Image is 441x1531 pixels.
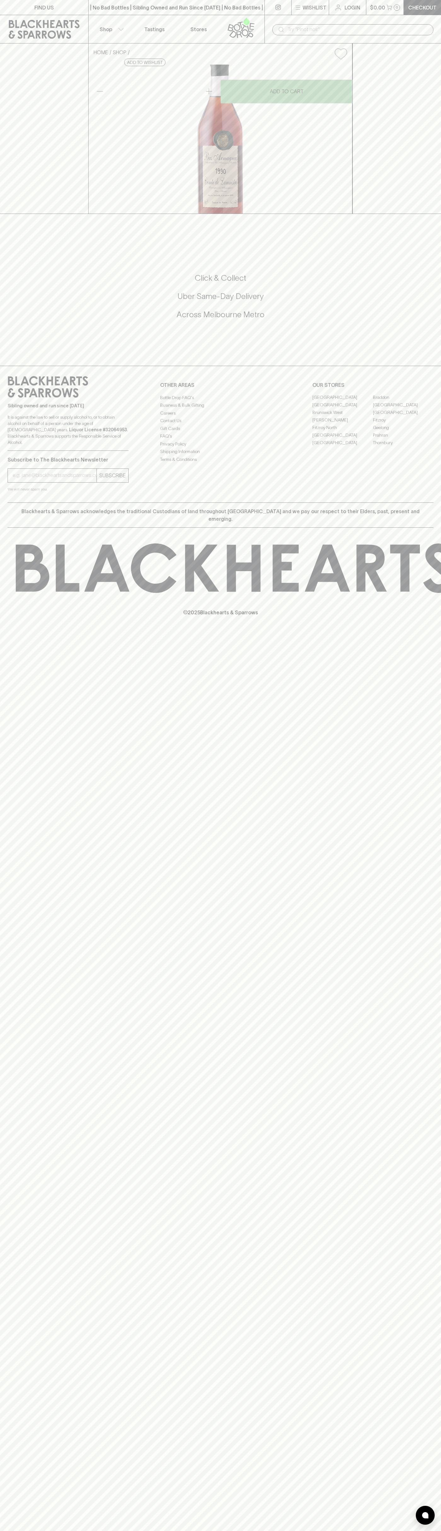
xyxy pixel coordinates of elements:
[160,417,281,425] a: Contact Us
[8,309,433,320] h5: Across Melbourne Metro
[190,26,207,33] p: Stores
[312,381,433,389] p: OUR STORES
[13,470,96,480] input: e.g. jane@blackheartsandsparrows.com.au
[312,394,373,401] a: [GEOGRAPHIC_DATA]
[312,401,373,409] a: [GEOGRAPHIC_DATA]
[370,4,385,11] p: $0.00
[373,424,433,432] a: Geelong
[144,26,165,33] p: Tastings
[8,456,129,463] p: Subscribe to The Blackhearts Newsletter
[124,59,165,66] button: Add to wishlist
[345,4,360,11] p: Login
[422,1512,428,1518] img: bubble-icon
[160,394,281,401] a: Bottle Drop FAQ's
[160,440,281,448] a: Privacy Policy
[373,394,433,401] a: Braddon
[160,456,281,463] a: Terms & Conditions
[89,65,352,214] img: 3290.png
[97,469,128,482] button: SUBSCRIBE
[8,486,129,492] p: We will never spam you
[312,432,373,439] a: [GEOGRAPHIC_DATA]
[94,49,108,55] a: HOME
[113,49,126,55] a: SHOP
[221,80,352,103] button: ADD TO CART
[160,381,281,389] p: OTHER AREAS
[69,427,127,432] strong: Liquor License #32064953
[373,432,433,439] a: Prahran
[34,4,54,11] p: FIND US
[12,507,429,523] p: Blackhearts & Sparrows acknowledges the traditional Custodians of land throughout [GEOGRAPHIC_DAT...
[373,401,433,409] a: [GEOGRAPHIC_DATA]
[160,433,281,440] a: FAQ's
[332,46,350,62] button: Add to wishlist
[373,439,433,447] a: Thornbury
[312,424,373,432] a: Fitzroy North
[408,4,437,11] p: Checkout
[312,416,373,424] a: [PERSON_NAME]
[373,409,433,416] a: [GEOGRAPHIC_DATA]
[132,15,177,43] a: Tastings
[160,409,281,417] a: Careers
[160,402,281,409] a: Business & Bulk Gifting
[312,409,373,416] a: Brunswick West
[100,26,112,33] p: Shop
[8,248,433,353] div: Call to action block
[89,15,133,43] button: Shop
[160,448,281,456] a: Shipping Information
[270,88,304,95] p: ADD TO CART
[396,6,398,9] p: 0
[8,403,129,409] p: Sibling owned and run since [DATE]
[177,15,221,43] a: Stores
[8,414,129,445] p: It is against the law to sell or supply alcohol to, or to obtain alcohol on behalf of a person un...
[373,416,433,424] a: Fitzroy
[312,439,373,447] a: [GEOGRAPHIC_DATA]
[8,291,433,301] h5: Uber Same-Day Delivery
[99,472,126,479] p: SUBSCRIBE
[287,25,428,35] input: Try "Pinot noir"
[303,4,327,11] p: Wishlist
[160,425,281,432] a: Gift Cards
[8,273,433,283] h5: Click & Collect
